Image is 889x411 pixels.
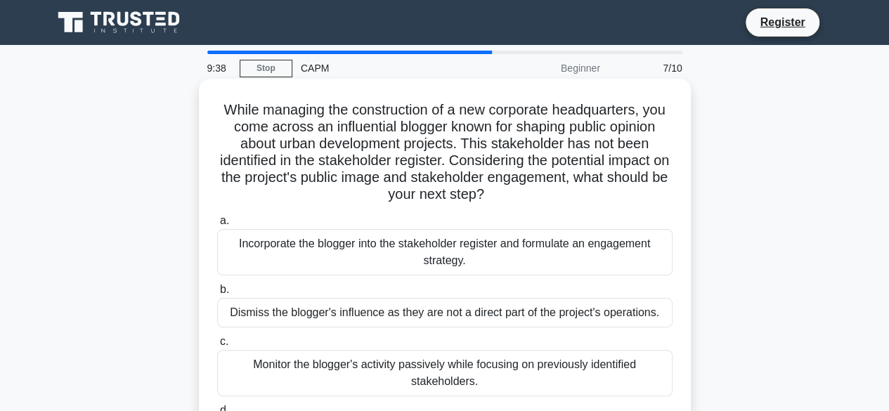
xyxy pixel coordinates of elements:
span: a. [220,214,229,226]
div: Incorporate the blogger into the stakeholder register and formulate an engagement strategy. [217,229,673,275]
h5: While managing the construction of a new corporate headquarters, you come across an influential b... [216,101,674,204]
div: 9:38 [199,54,240,82]
div: Monitor the blogger's activity passively while focusing on previously identified stakeholders. [217,350,673,396]
div: Dismiss the blogger's influence as they are not a direct part of the project's operations. [217,298,673,327]
span: c. [220,335,228,347]
div: 7/10 [609,54,691,82]
span: b. [220,283,229,295]
a: Stop [240,60,292,77]
div: CAPM [292,54,486,82]
a: Register [751,13,813,31]
div: Beginner [486,54,609,82]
